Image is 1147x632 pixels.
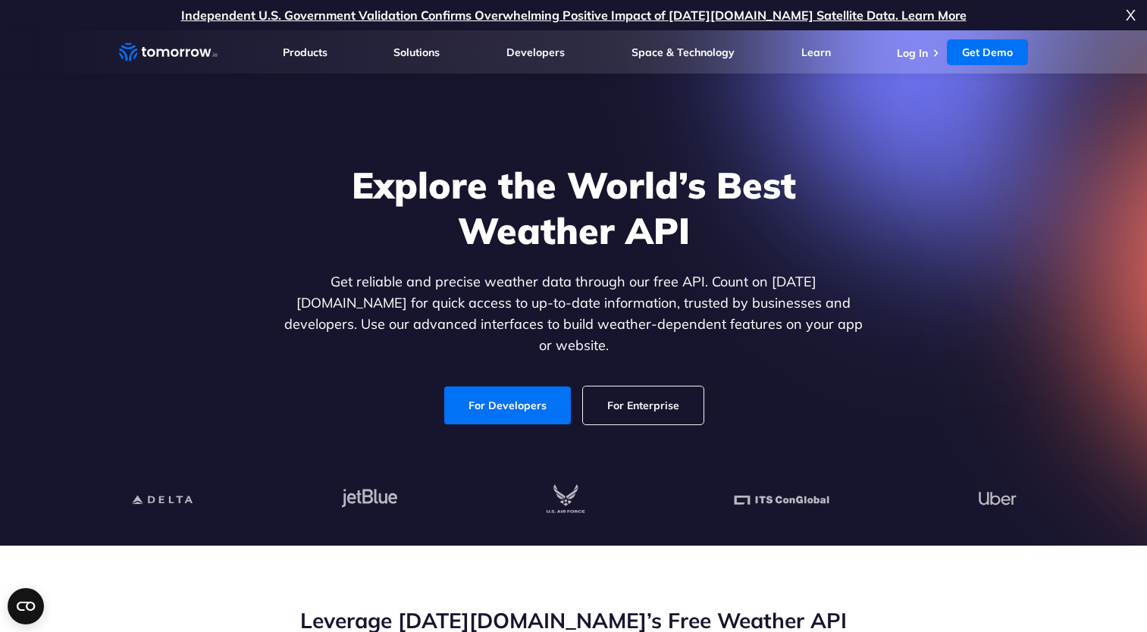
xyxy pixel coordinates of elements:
[281,271,867,356] p: Get reliable and precise weather data through our free API. Count on [DATE][DOMAIN_NAME] for quic...
[631,45,735,59] a: Space & Technology
[583,386,704,424] a: For Enterprise
[947,39,1028,65] a: Get Demo
[283,45,327,59] a: Products
[8,588,44,624] button: Open CMP widget
[181,8,967,23] a: Independent U.S. Government Validation Confirms Overwhelming Positive Impact of [DATE][DOMAIN_NAM...
[281,162,867,253] h1: Explore the World’s Best Weather API
[393,45,440,59] a: Solutions
[444,386,571,424] a: For Developers
[801,45,831,59] a: Learn
[897,46,928,60] a: Log In
[119,41,218,64] a: Home link
[506,45,565,59] a: Developers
